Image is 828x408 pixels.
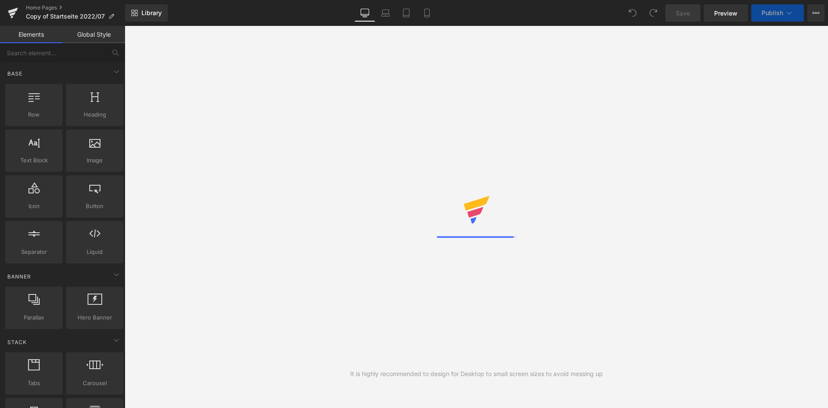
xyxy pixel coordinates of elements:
div: It is highly recommended to design for Desktop to small screen sizes to avoid messing up [350,369,603,379]
span: Heading [69,110,121,119]
button: Redo [645,4,662,22]
span: Tabs [8,379,60,388]
span: Banner [6,272,32,281]
span: Stack [6,338,28,346]
span: Copy of Startseite 2022/07 [26,13,105,20]
span: Carousel [69,379,121,388]
span: Button [69,202,121,211]
span: Separator [8,247,60,256]
span: Hero Banner [69,313,121,322]
span: Library [141,9,162,17]
span: Publish [762,9,783,16]
span: Text Block [8,156,60,165]
a: New Library [125,4,168,22]
button: Publish [751,4,804,22]
a: Tablet [396,4,417,22]
span: Preview [714,9,737,18]
a: Global Style [63,26,125,43]
span: Save [676,9,690,18]
span: Base [6,70,23,78]
span: Parallax [8,313,60,322]
button: More [807,4,825,22]
span: Image [69,156,121,165]
a: Home Pages [26,4,125,11]
a: Laptop [375,4,396,22]
a: Mobile [417,4,437,22]
span: Row [8,110,60,119]
a: Desktop [354,4,375,22]
button: Undo [624,4,641,22]
span: Icon [8,202,60,211]
a: Preview [704,4,748,22]
span: Liquid [69,247,121,256]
